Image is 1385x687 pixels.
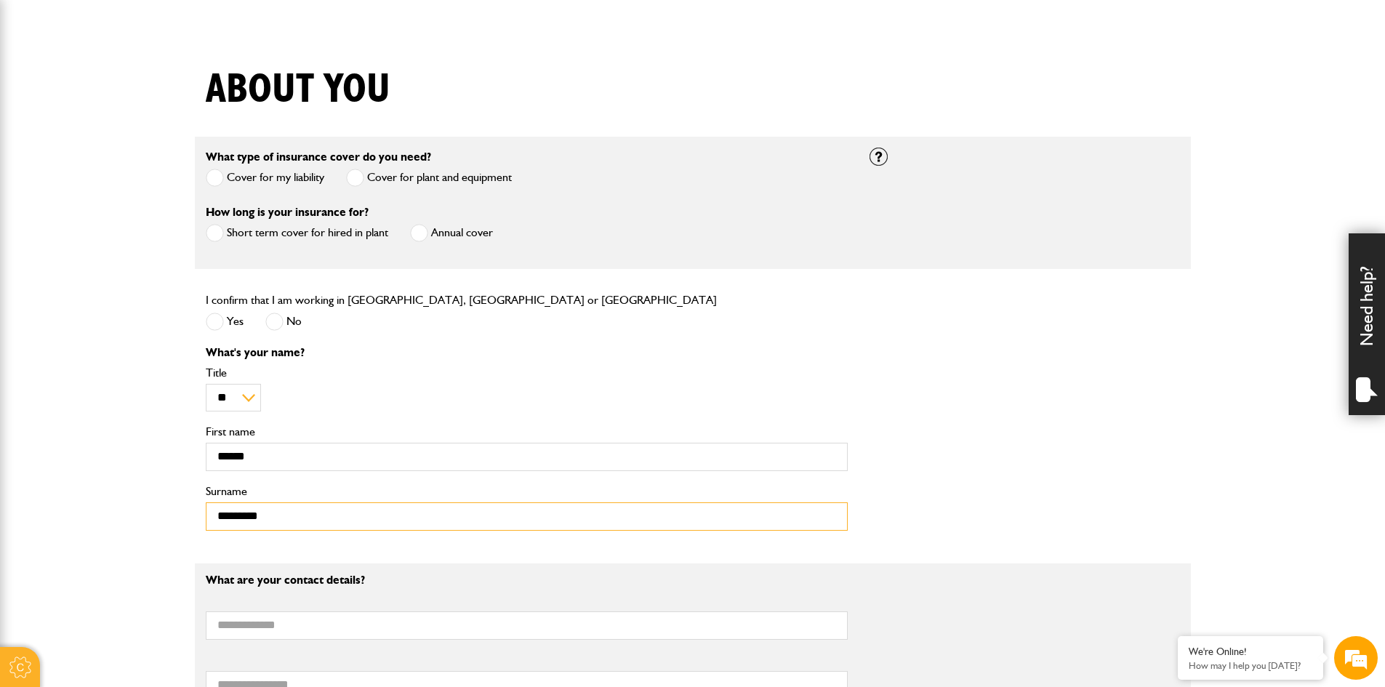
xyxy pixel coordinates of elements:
p: What's your name? [206,347,848,358]
p: How may I help you today? [1189,660,1312,671]
textarea: Type your message and hit 'Enter' [19,263,265,435]
label: I confirm that I am working in [GEOGRAPHIC_DATA], [GEOGRAPHIC_DATA] or [GEOGRAPHIC_DATA] [206,294,717,306]
label: Cover for my liability [206,169,324,187]
label: Short term cover for hired in plant [206,224,388,242]
label: Yes [206,313,244,331]
label: Title [206,367,848,379]
div: Minimize live chat window [238,7,273,42]
div: We're Online! [1189,646,1312,658]
label: Annual cover [410,224,493,242]
img: d_20077148190_company_1631870298795_20077148190 [25,81,61,101]
label: What type of insurance cover do you need? [206,151,431,163]
label: Cover for plant and equipment [346,169,512,187]
div: Need help? [1349,233,1385,415]
em: Start Chat [198,448,264,467]
label: How long is your insurance for? [206,206,369,218]
label: No [265,313,302,331]
div: Chat with us now [76,81,244,100]
input: Enter your email address [19,177,265,209]
label: Surname [206,486,848,497]
input: Enter your phone number [19,220,265,252]
label: First name [206,426,848,438]
h1: About you [206,65,390,114]
p: What are your contact details? [206,574,848,586]
input: Enter your last name [19,134,265,166]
